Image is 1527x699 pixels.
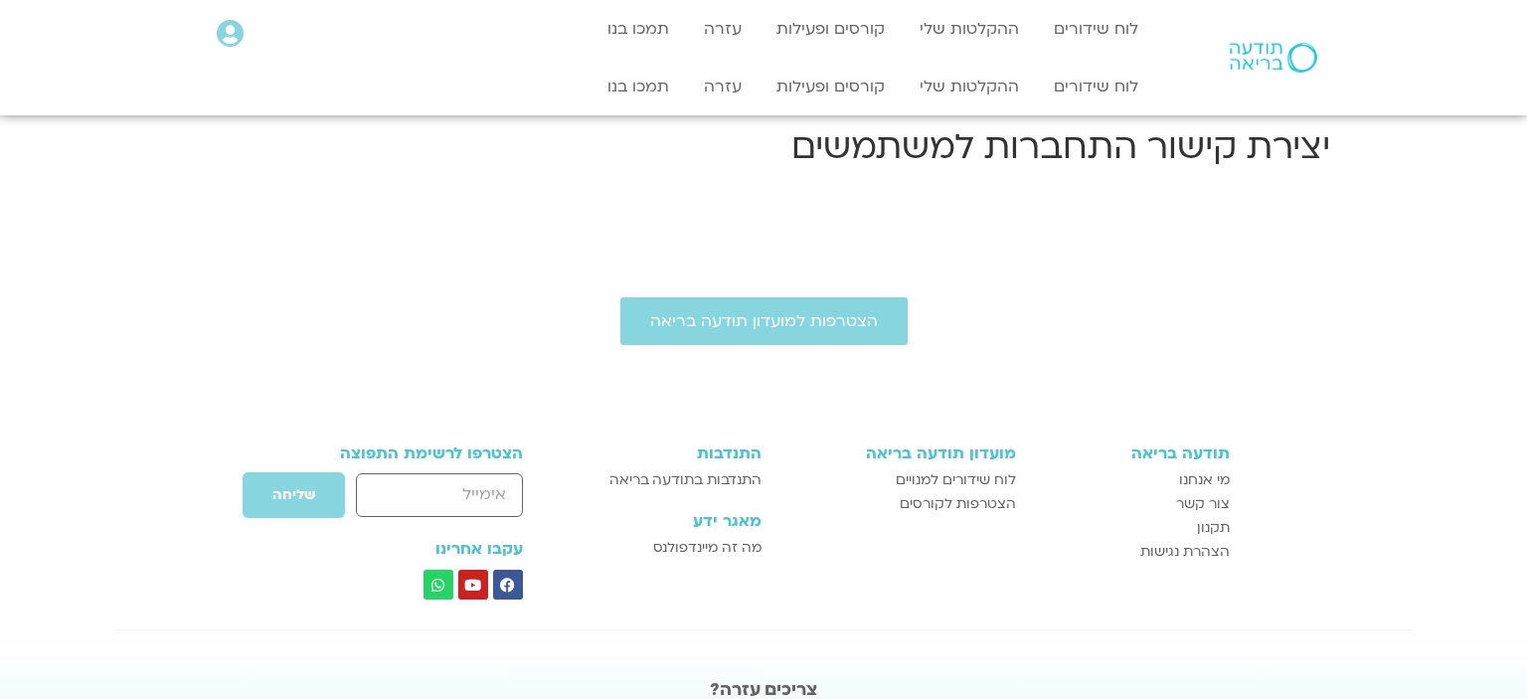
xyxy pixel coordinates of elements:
span: מה זה מיינדפולנס [653,536,762,560]
h3: מאגר ידע [578,512,762,530]
h3: הצטרפו לרשימת התפוצה [297,444,523,462]
span: מי אנחנו [1179,468,1230,492]
a: הצטרפות למועדון תודעה בריאה [620,297,908,345]
h3: התנדבות [578,444,762,462]
a: ההקלטות שלי [910,10,1029,48]
a: התנדבות בתודעה בריאה [578,468,762,492]
a: לוח שידורים [1044,10,1148,48]
a: עזרה [694,10,752,48]
a: צור קשר [1036,492,1231,516]
span: שליחה [272,487,315,503]
a: מה זה מיינדפולנס [578,536,762,560]
img: תודעה בריאה [1230,43,1317,73]
a: תקנון [1036,516,1231,540]
span: הצטרפות לקורסים [900,492,1016,516]
a: לוח שידורים למנויים [781,468,1015,492]
span: צור קשר [1176,492,1230,516]
h3: תודעה בריאה [1036,444,1231,462]
a: עזרה [694,68,752,105]
span: הצטרפות למועדון תודעה בריאה [650,312,878,330]
a: תמכו בנו [597,68,679,105]
a: לוח שידורים [1044,68,1148,105]
a: הצהרת נגישות [1036,540,1231,564]
button: שליחה [242,471,346,519]
span: לוח שידורים למנויים [896,468,1016,492]
a: תמכו בנו [597,10,679,48]
span: הצהרת נגישות [1140,540,1230,564]
h1: יצירת קישור התחברות למשתמשים [197,123,1330,171]
a: קורסים ופעילות [766,10,895,48]
a: הצטרפות לקורסים [781,492,1015,516]
a: קורסים ופעילות [766,68,895,105]
h3: עקבו אחרינו [297,540,523,558]
a: מי אנחנו [1036,468,1231,492]
h3: מועדון תודעה בריאה [781,444,1015,462]
form: טופס חדש [297,471,523,529]
input: אימייל [356,473,522,516]
span: התנדבות בתודעה בריאה [609,468,762,492]
span: תקנון [1197,516,1230,540]
a: ההקלטות שלי [910,68,1029,105]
